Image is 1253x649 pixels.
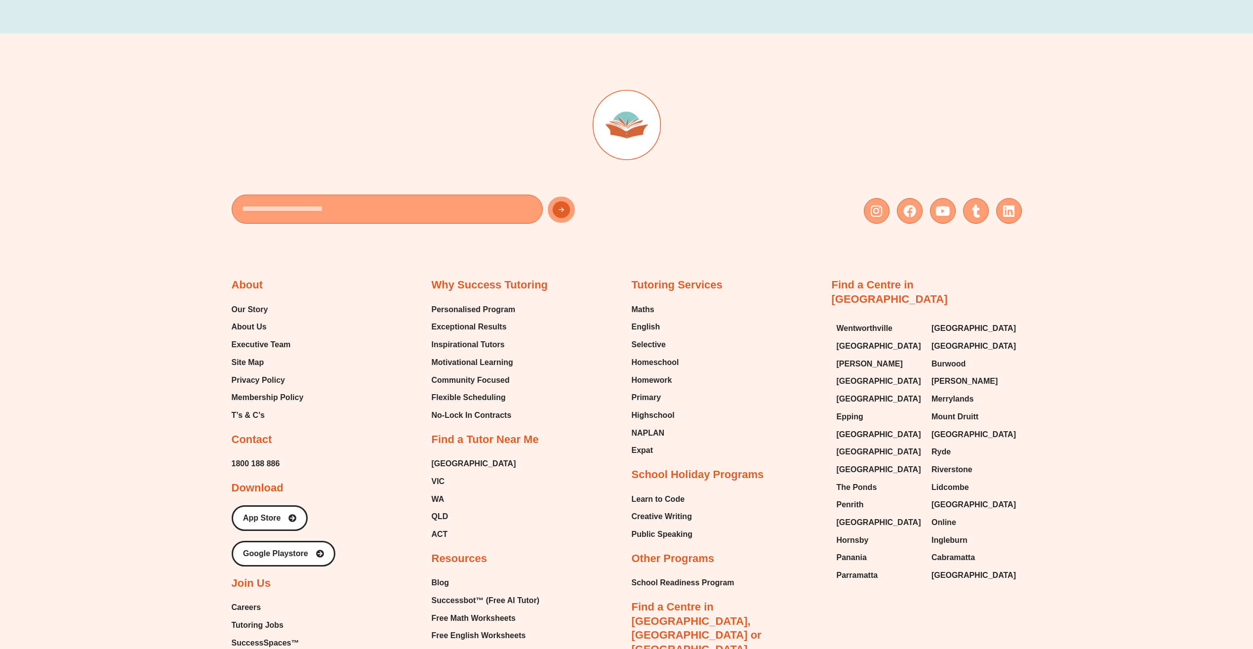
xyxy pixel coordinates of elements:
a: Homeschool [632,355,679,370]
a: Executive Team [232,337,304,352]
span: Creative Writing [632,509,692,524]
span: Membership Policy [232,390,304,405]
span: Blog [432,575,449,590]
h2: Contact [232,433,272,447]
a: Privacy Policy [232,373,304,388]
h2: Other Programs [632,552,715,566]
a: Exceptional Results [432,320,516,334]
a: Homework [632,373,679,388]
a: Careers [232,600,317,615]
span: Free English Worksheets [432,628,526,643]
a: Hornsby [837,533,922,548]
a: Site Map [232,355,304,370]
span: Successbot™ (Free AI Tutor) [432,593,540,608]
a: WA [432,492,516,507]
span: QLD [432,509,448,524]
span: Penrith [837,497,864,512]
a: Highschool [632,408,679,423]
form: New Form [232,195,622,229]
a: T’s & C’s [232,408,304,423]
span: Site Map [232,355,264,370]
span: [GEOGRAPHIC_DATA] [837,445,921,459]
h2: School Holiday Programs [632,468,764,482]
a: Maths [632,302,679,317]
a: Google Playstore [232,541,335,567]
span: Learn to Code [632,492,685,507]
span: [PERSON_NAME] [931,374,998,389]
a: Penrith [837,497,922,512]
a: Expat [632,443,679,458]
a: [GEOGRAPHIC_DATA] [931,427,1017,442]
span: Privacy Policy [232,373,285,388]
span: 1800 188 886 [232,456,280,471]
a: Cabramatta [931,550,1017,565]
span: [GEOGRAPHIC_DATA] [837,427,921,442]
span: Motivational Learning [432,355,513,370]
span: Highschool [632,408,675,423]
a: Creative Writing [632,509,693,524]
a: Inspirational Tutors [432,337,516,352]
span: [GEOGRAPHIC_DATA] [837,339,921,354]
span: [GEOGRAPHIC_DATA] [931,427,1016,442]
span: Riverstone [931,462,972,477]
a: Panania [837,550,922,565]
span: Expat [632,443,653,458]
a: VIC [432,474,516,489]
span: Google Playstore [243,550,308,558]
a: No-Lock In Contracts [432,408,516,423]
a: [GEOGRAPHIC_DATA] [837,392,922,406]
a: [GEOGRAPHIC_DATA] [837,462,922,477]
a: [GEOGRAPHIC_DATA] [837,515,922,530]
a: [GEOGRAPHIC_DATA] [837,427,922,442]
span: NAPLAN [632,426,665,441]
span: Inspirational Tutors [432,337,505,352]
a: English [632,320,679,334]
span: No-Lock In Contracts [432,408,512,423]
span: Parramatta [837,568,878,583]
span: Epping [837,409,863,424]
a: Selective [632,337,679,352]
a: School Readiness Program [632,575,734,590]
span: VIC [432,474,445,489]
a: [GEOGRAPHIC_DATA] [837,339,922,354]
a: Online [931,515,1017,530]
span: [GEOGRAPHIC_DATA] [931,339,1016,354]
span: [GEOGRAPHIC_DATA] [837,392,921,406]
span: Maths [632,302,654,317]
span: ACT [432,527,448,542]
a: Public Speaking [632,527,693,542]
h2: Find a Tutor Near Me [432,433,539,447]
h2: Tutoring Services [632,278,723,292]
a: Free English Worksheets [432,628,550,643]
a: [GEOGRAPHIC_DATA] [931,497,1017,512]
h2: Why Success Tutoring [432,278,548,292]
a: [GEOGRAPHIC_DATA] [432,456,516,471]
a: Wentworthville [837,321,922,336]
a: Personalised Program [432,302,516,317]
span: Flexible Scheduling [432,390,506,405]
a: Community Focused [432,373,516,388]
span: [GEOGRAPHIC_DATA] [837,374,921,389]
a: Successbot™ (Free AI Tutor) [432,593,550,608]
span: About Us [232,320,267,334]
h2: Resources [432,552,487,566]
span: Executive Team [232,337,291,352]
a: Burwood [931,357,1017,371]
span: [GEOGRAPHIC_DATA] [931,497,1016,512]
span: Ryde [931,445,951,459]
iframe: Chat Widget [1089,537,1253,649]
span: Careers [232,600,261,615]
span: T’s & C’s [232,408,265,423]
h2: Download [232,481,283,495]
a: Ingleburn [931,533,1017,548]
a: Free Math Worksheets [432,611,550,626]
span: Free Math Worksheets [432,611,516,626]
span: Tutoring Jobs [232,618,283,633]
a: Blog [432,575,550,590]
span: Selective [632,337,666,352]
